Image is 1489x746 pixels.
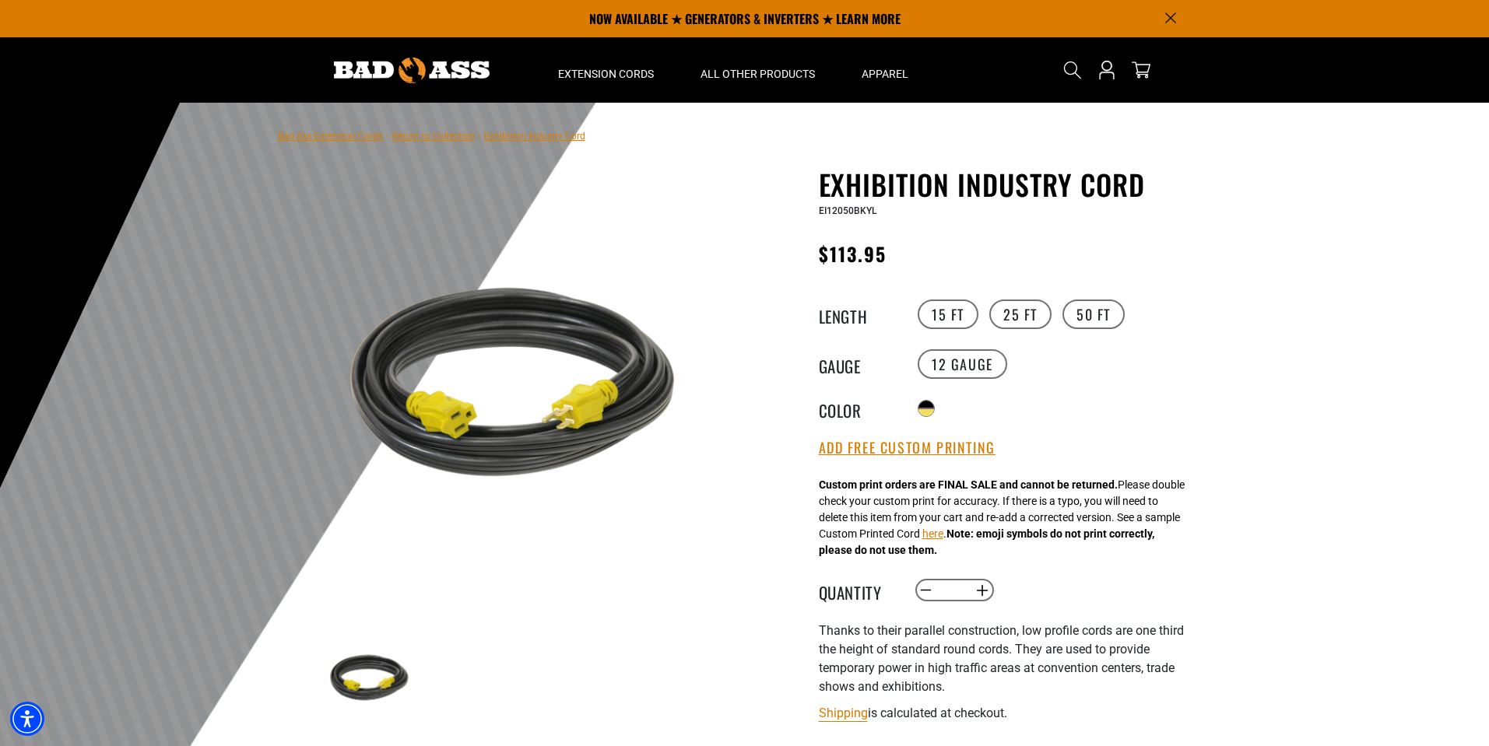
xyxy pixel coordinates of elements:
summary: All Other Products [677,37,838,103]
span: $113.95 [819,240,887,268]
label: 50 FT [1062,299,1125,329]
span: Exhibition Industry Cord [484,131,585,142]
div: Accessibility Menu [10,702,44,736]
p: Thanks to their parallel construction, low profile cords are one third the height of standard rou... [819,622,1200,696]
button: here [922,526,943,542]
legend: Length [819,304,897,324]
span: All Other Products [701,67,815,81]
span: › [478,131,481,142]
label: 25 FT [989,299,1052,329]
img: black yellow [324,636,414,726]
div: is calculated at checkout. [819,702,1200,723]
h1: Exhibition Industry Cord [819,168,1200,201]
nav: breadcrumbs [278,126,585,145]
span: Extension Cords [558,67,654,81]
legend: Gauge [819,354,897,374]
legend: Color [819,398,897,419]
summary: Extension Cords [535,37,677,103]
label: Quantity [819,580,897,601]
a: cart [1129,61,1154,79]
img: black yellow [324,208,699,583]
div: Please double check your custom print for accuracy. If there is a typo, you will need to delete t... [819,477,1185,559]
summary: Search [1060,58,1085,82]
img: Bad Ass Extension Cords [334,58,490,83]
a: Bad Ass Extension Cords [278,131,383,142]
span: › [386,131,389,142]
a: Return to Collection [392,131,475,142]
a: Shipping [819,706,868,720]
label: 12 Gauge [918,349,1007,379]
span: Apparel [862,67,908,81]
summary: Apparel [838,37,932,103]
strong: Note: emoji symbols do not print correctly, please do not use them. [819,527,1154,556]
button: Add Free Custom Printing [819,440,996,457]
a: Open this option [1094,37,1119,103]
span: EI12050BKYL [819,205,876,216]
strong: Custom print orders are FINAL SALE and cannot be returned. [819,478,1118,491]
label: 15 FT [918,299,978,329]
